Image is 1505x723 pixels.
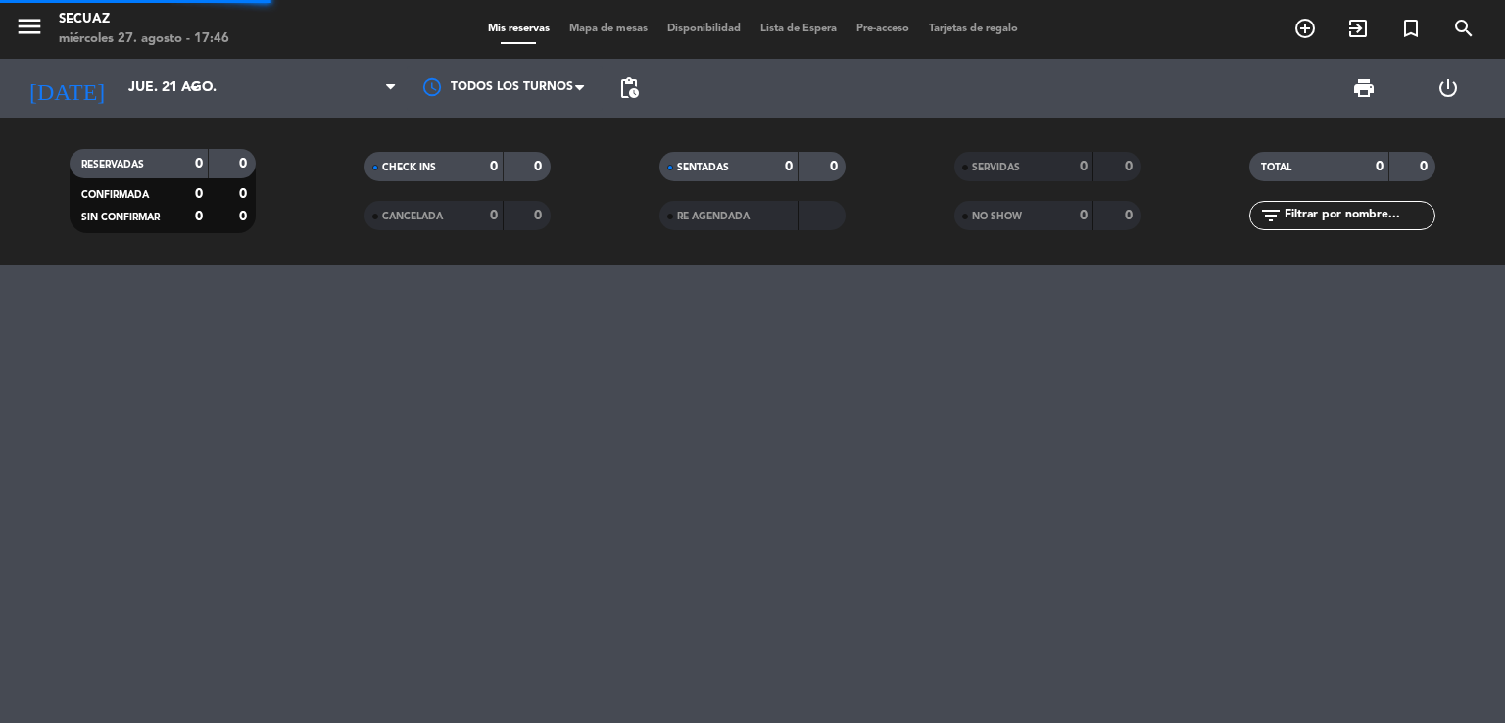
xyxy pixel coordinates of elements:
[1346,17,1370,40] i: exit_to_app
[1406,59,1490,118] div: LOG OUT
[1293,17,1317,40] i: add_circle_outline
[972,212,1022,221] span: NO SHOW
[478,24,559,34] span: Mis reservas
[182,76,206,100] i: arrow_drop_down
[382,212,443,221] span: CANCELADA
[239,157,251,170] strong: 0
[972,163,1020,172] span: SERVIDAS
[15,12,44,48] button: menu
[195,157,203,170] strong: 0
[1352,76,1376,100] span: print
[1452,17,1476,40] i: search
[382,163,436,172] span: CHECK INS
[1376,160,1384,173] strong: 0
[1259,204,1283,227] i: filter_list
[239,210,251,223] strong: 0
[617,76,641,100] span: pending_actions
[847,24,919,34] span: Pre-acceso
[1436,76,1460,100] i: power_settings_new
[1261,163,1291,172] span: TOTAL
[785,160,793,173] strong: 0
[751,24,847,34] span: Lista de Espera
[830,160,842,173] strong: 0
[81,213,160,222] span: SIN CONFIRMAR
[919,24,1028,34] span: Tarjetas de regalo
[490,209,498,222] strong: 0
[1420,160,1432,173] strong: 0
[1399,17,1423,40] i: turned_in_not
[15,67,119,110] i: [DATE]
[1283,205,1434,226] input: Filtrar por nombre...
[195,187,203,201] strong: 0
[1080,160,1088,173] strong: 0
[677,212,750,221] span: RE AGENDADA
[1125,209,1137,222] strong: 0
[490,160,498,173] strong: 0
[81,160,144,169] span: RESERVADAS
[59,29,229,49] div: miércoles 27. agosto - 17:46
[195,210,203,223] strong: 0
[534,160,546,173] strong: 0
[15,12,44,41] i: menu
[677,163,729,172] span: SENTADAS
[59,10,229,29] div: secuaz
[81,190,149,200] span: CONFIRMADA
[534,209,546,222] strong: 0
[1125,160,1137,173] strong: 0
[657,24,751,34] span: Disponibilidad
[559,24,657,34] span: Mapa de mesas
[239,187,251,201] strong: 0
[1080,209,1088,222] strong: 0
